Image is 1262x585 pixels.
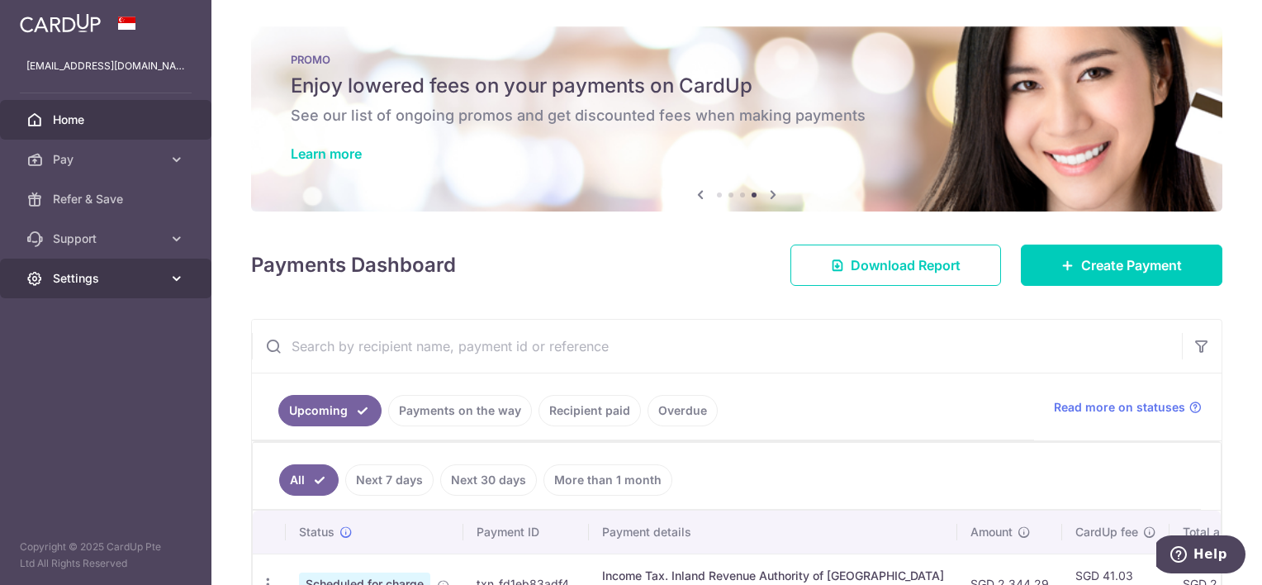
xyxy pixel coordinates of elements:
h5: Enjoy lowered fees on your payments on CardUp [291,73,1183,99]
span: CardUp fee [1075,524,1138,540]
a: Next 7 days [345,464,434,496]
a: Create Payment [1021,245,1222,286]
th: Payment details [589,511,957,554]
a: More than 1 month [543,464,672,496]
span: Settings [53,270,162,287]
a: Next 30 days [440,464,537,496]
img: Latest Promos banner [251,26,1222,212]
span: Refer & Save [53,191,162,207]
div: Income Tax. Inland Revenue Authority of [GEOGRAPHIC_DATA] [602,568,944,584]
iframe: Opens a widget where you can find more information [1156,535,1245,577]
a: Download Report [790,245,1001,286]
p: PROMO [291,53,1183,66]
span: Amount [970,524,1013,540]
a: Overdue [648,395,718,426]
img: CardUp [20,13,101,33]
th: Payment ID [463,511,589,554]
a: Payments on the way [388,395,532,426]
span: Support [53,231,162,247]
span: Create Payment [1081,255,1182,275]
h4: Payments Dashboard [251,250,456,280]
span: Home [53,112,162,128]
a: Learn more [291,145,362,162]
span: Download Report [851,255,961,275]
a: Upcoming [278,395,382,426]
a: Read more on statuses [1054,399,1202,416]
span: Pay [53,151,162,168]
input: Search by recipient name, payment id or reference [252,320,1182,373]
span: Read more on statuses [1054,399,1185,416]
a: All [279,464,339,496]
p: [EMAIL_ADDRESS][DOMAIN_NAME] [26,58,185,74]
a: Recipient paid [538,395,641,426]
span: Total amt. [1183,524,1237,540]
span: Status [299,524,334,540]
h6: See our list of ongoing promos and get discounted fees when making payments [291,106,1183,126]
